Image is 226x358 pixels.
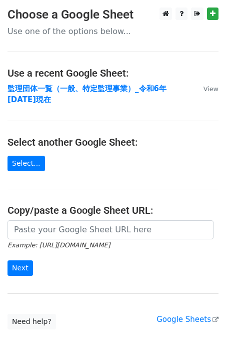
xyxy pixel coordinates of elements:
[7,260,33,276] input: Next
[156,315,218,324] a: Google Sheets
[7,220,213,239] input: Paste your Google Sheet URL here
[7,136,218,148] h4: Select another Google Sheet:
[7,314,56,329] a: Need help?
[7,204,218,216] h4: Copy/paste a Google Sheet URL:
[193,84,218,93] a: View
[7,84,166,105] a: 監理団体一覧（一般、特定監理事業）_令和6年[DATE]現在
[7,241,110,249] small: Example: [URL][DOMAIN_NAME]
[7,26,218,37] p: Use one of the options below...
[7,156,45,171] a: Select...
[7,8,218,22] h3: Choose a Google Sheet
[203,85,218,93] small: View
[7,67,218,79] h4: Use a recent Google Sheet:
